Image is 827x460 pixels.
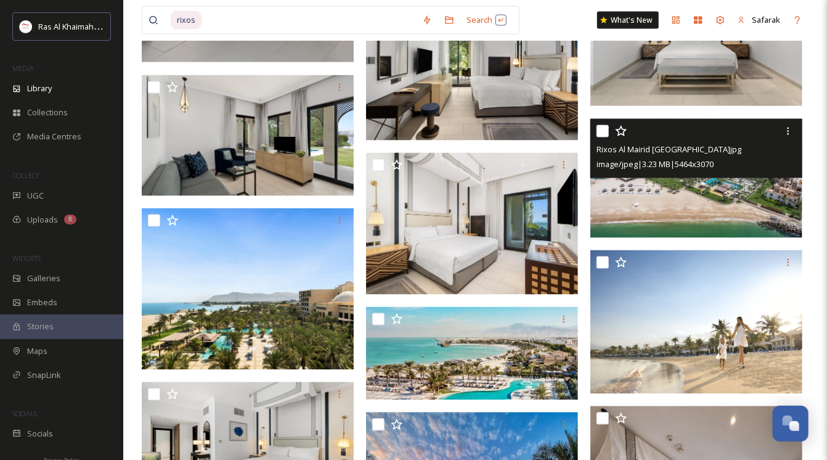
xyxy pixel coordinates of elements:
span: COLLECT [12,171,39,180]
span: MEDIA [12,64,34,73]
span: SnapLink [27,369,61,381]
span: Rixos Al Mairid [GEOGRAPHIC_DATA]jpg [597,144,741,155]
span: Socials [27,428,53,440]
img: Logo_RAKTDA_RGB-01.png [20,20,32,33]
span: WIDGETS [12,253,41,263]
span: Media Centres [27,131,81,142]
span: Library [27,83,52,94]
span: SOCIALS [12,409,37,418]
img: One Bedroom Premium Suite Beach Access(1).jpg [366,153,578,294]
img: Rixos Al Mairid Ras Al Khaimah Resort.jpg [590,119,802,238]
button: Open Chat [773,406,809,442]
span: Ras Al Khaimah Tourism Development Authority [38,20,213,32]
span: Galleries [27,273,60,284]
span: rixos [171,11,202,29]
span: UGC [27,190,44,202]
img: Two Bedroom Premium Villa Beach Access (Private pool)(2).jpg [142,75,357,196]
a: What's New [597,12,659,29]
img: Family on the beach .tif [590,250,805,394]
span: image/jpeg | 3.23 MB | 5464 x 3070 [597,159,714,170]
span: Maps [27,345,47,357]
div: 8 [64,215,76,224]
span: Safarak [752,14,780,25]
a: Safarak [731,8,786,32]
span: Embeds [27,297,57,308]
div: Search [460,8,513,32]
span: Stories [27,321,54,332]
img: Rixos Al Mairid Ras Al Khaimah Resort.jpg [366,307,578,401]
span: Collections [27,107,68,118]
img: One Bedroom Deluxe Suite.jpg [142,208,357,370]
span: Uploads [27,214,58,226]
